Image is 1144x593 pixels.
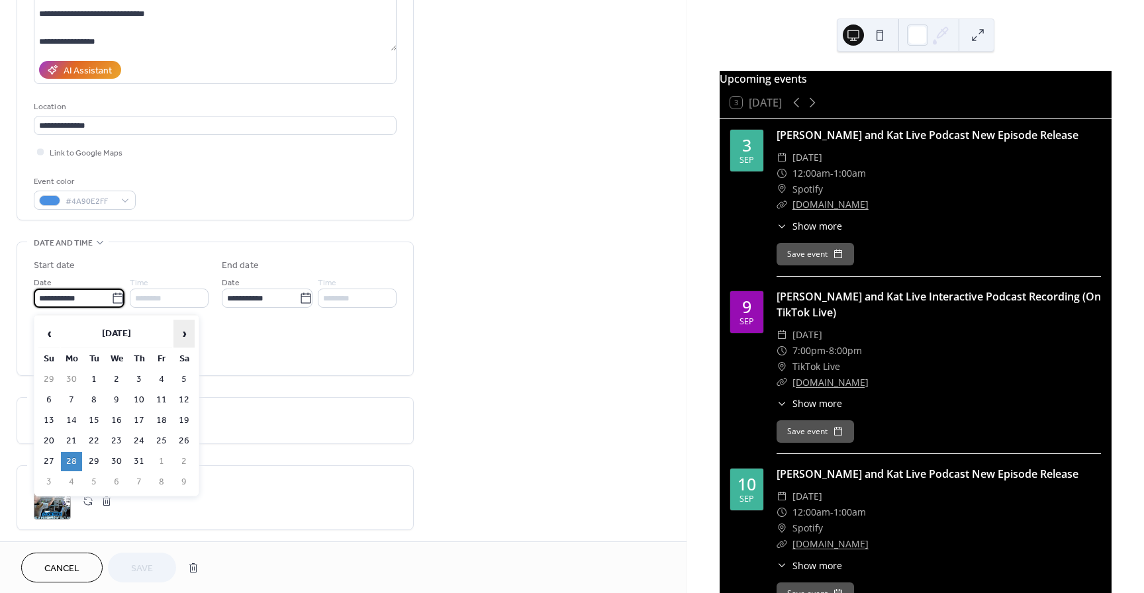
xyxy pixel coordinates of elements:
div: Location [34,100,394,114]
td: 29 [38,370,60,389]
div: ​ [777,181,787,197]
span: Spotify [792,181,823,197]
td: 21 [61,432,82,451]
a: [PERSON_NAME] and Kat Live Podcast New Episode Release [777,467,1078,481]
div: ; [34,482,71,520]
div: ​ [777,488,787,504]
td: 4 [151,370,172,389]
td: 4 [61,473,82,492]
button: ​Show more [777,219,842,233]
span: › [174,320,194,347]
td: 28 [61,452,82,471]
div: ​ [777,520,787,536]
span: Date [34,276,52,290]
span: - [830,165,834,181]
div: ​ [777,343,787,359]
td: 22 [83,432,105,451]
td: 1 [83,370,105,389]
div: Event color [34,175,133,189]
td: 1 [151,452,172,471]
div: ​ [777,396,787,410]
button: Save event [777,420,854,443]
a: [DOMAIN_NAME] [792,376,869,388]
div: AI Assistant [64,64,112,78]
div: Sep [739,318,754,326]
td: 5 [83,473,105,492]
td: 30 [106,452,127,471]
div: ​ [777,197,787,212]
span: ‹ [39,320,59,347]
td: 29 [83,452,105,471]
div: Start date [34,259,75,273]
td: 2 [173,452,195,471]
span: Spotify [792,520,823,536]
span: - [830,504,834,520]
div: Sep [739,156,754,165]
td: 9 [106,390,127,410]
td: 16 [106,411,127,430]
span: Cancel [44,562,79,576]
div: 10 [738,476,756,492]
td: 15 [83,411,105,430]
td: 18 [151,411,172,430]
td: 6 [106,473,127,492]
span: #4A90E2FF [66,195,115,208]
th: We [106,349,127,369]
span: Link to Google Maps [50,146,122,160]
span: 1:00am [834,165,866,181]
td: 10 [128,390,150,410]
span: 8:00pm [829,343,862,359]
span: 7:00pm [792,343,826,359]
div: ​ [777,559,787,572]
td: 3 [128,370,150,389]
a: [PERSON_NAME] and Kat Live Podcast New Episode Release [777,128,1078,142]
th: Mo [61,349,82,369]
div: 9 [742,298,751,315]
a: [DOMAIN_NAME] [792,537,869,550]
td: 7 [128,473,150,492]
div: Sep [739,495,754,504]
div: ​ [777,219,787,233]
button: AI Assistant [39,61,121,79]
th: Sa [173,349,195,369]
span: Date [222,276,240,290]
td: 31 [128,452,150,471]
td: 24 [128,432,150,451]
span: [DATE] [792,327,822,343]
span: Time [318,276,336,290]
span: [DATE] [792,488,822,504]
span: 12:00am [792,165,830,181]
td: 6 [38,390,60,410]
button: Cancel [21,553,103,582]
div: ​ [777,504,787,520]
a: [PERSON_NAME] and Kat Live Interactive Podcast Recording (On TikTok Live) [777,289,1101,320]
button: Save event [777,243,854,265]
a: [DOMAIN_NAME] [792,198,869,210]
div: Upcoming events [720,71,1112,87]
th: Su [38,349,60,369]
td: 5 [173,370,195,389]
span: Show more [792,396,842,410]
span: Time [130,276,148,290]
td: 8 [151,473,172,492]
td: 14 [61,411,82,430]
th: Tu [83,349,105,369]
div: ​ [777,359,787,375]
td: 8 [83,390,105,410]
th: Th [128,349,150,369]
div: End date [222,259,259,273]
th: Fr [151,349,172,369]
span: Show more [792,559,842,572]
td: 13 [38,411,60,430]
td: 19 [173,411,195,430]
td: 20 [38,432,60,451]
span: 12:00am [792,504,830,520]
td: 17 [128,411,150,430]
button: ​Show more [777,396,842,410]
span: 1:00am [834,504,866,520]
div: ​ [777,327,787,343]
span: [DATE] [792,150,822,165]
td: 3 [38,473,60,492]
td: 25 [151,432,172,451]
button: ​Show more [777,559,842,572]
